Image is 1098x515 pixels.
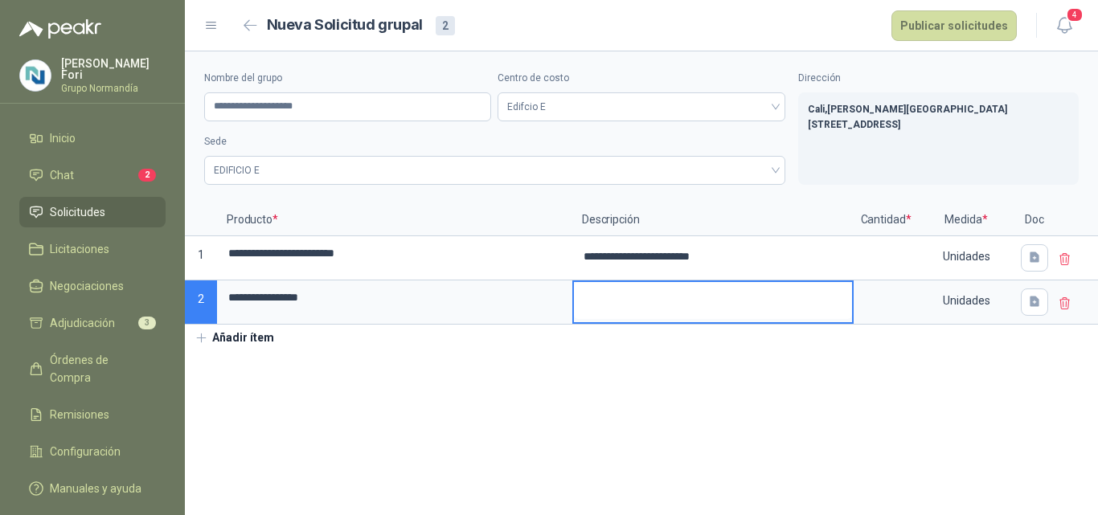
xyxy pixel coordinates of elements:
[1050,11,1079,40] button: 4
[572,204,854,236] p: Descripción
[19,197,166,227] a: Solicitudes
[61,84,166,93] p: Grupo Normandía
[19,345,166,393] a: Órdenes de Compra
[891,10,1017,41] button: Publicar solicitudes
[50,203,105,221] span: Solicitudes
[920,282,1013,319] div: Unidades
[436,16,455,35] div: 2
[854,204,918,236] p: Cantidad
[19,271,166,301] a: Negociaciones
[19,308,166,338] a: Adjudicación3
[19,473,166,504] a: Manuales y ayuda
[19,123,166,153] a: Inicio
[217,204,572,236] p: Producto
[1014,204,1055,236] p: Doc
[185,325,284,352] button: Añadir ítem
[918,204,1014,236] p: Medida
[50,129,76,147] span: Inicio
[798,71,1079,86] label: Dirección
[204,71,491,86] label: Nombre del grupo
[185,280,217,325] p: 2
[185,236,217,280] p: 1
[498,71,785,86] label: Centro de costo
[50,351,150,386] span: Órdenes de Compra
[1066,7,1084,22] span: 4
[61,58,166,80] p: [PERSON_NAME] Fori
[50,240,109,258] span: Licitaciones
[808,102,1069,117] p: Cali , [PERSON_NAME][GEOGRAPHIC_DATA]
[50,166,74,184] span: Chat
[19,234,166,264] a: Licitaciones
[19,160,166,190] a: Chat2
[920,238,1013,275] div: Unidades
[204,134,785,149] label: Sede
[50,277,124,295] span: Negociaciones
[214,158,776,182] span: EDIFICIO E
[507,95,775,119] span: Edifcio E
[50,480,141,497] span: Manuales y ayuda
[138,169,156,182] span: 2
[50,406,109,423] span: Remisiones
[50,314,115,332] span: Adjudicación
[50,443,121,460] span: Configuración
[19,19,101,39] img: Logo peakr
[19,436,166,467] a: Configuración
[20,60,51,91] img: Company Logo
[808,117,1069,133] p: [STREET_ADDRESS]
[267,14,423,37] h2: Nueva Solicitud grupal
[138,317,156,329] span: 3
[19,399,166,430] a: Remisiones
